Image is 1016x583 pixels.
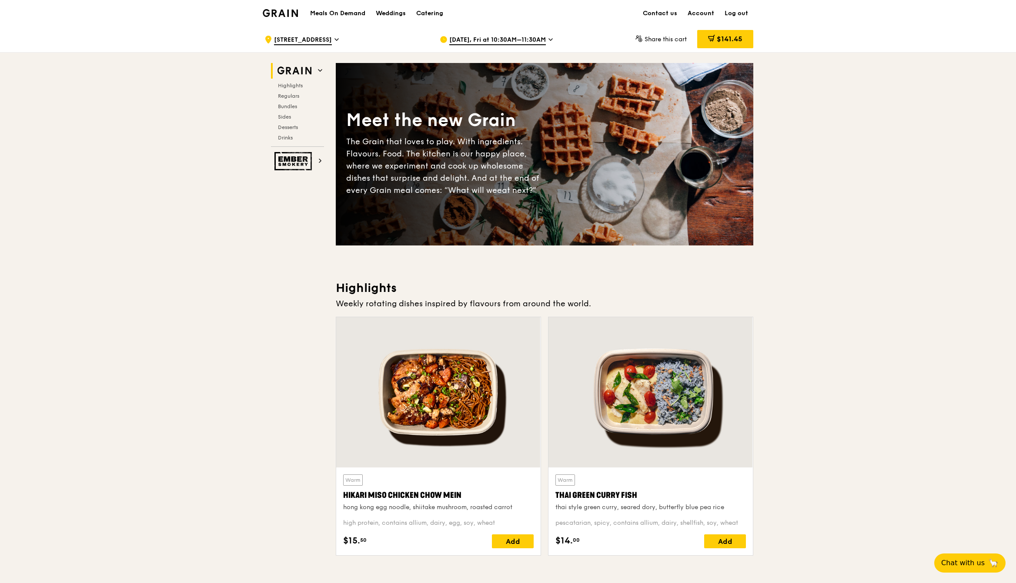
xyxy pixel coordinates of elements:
[360,537,367,543] span: 50
[497,185,536,195] span: eat next?”
[719,0,753,26] a: Log out
[343,503,534,512] div: hong kong egg noodle, shiitake mushroom, roasted carrot
[278,103,297,109] span: Bundles
[343,489,534,501] div: Hikari Miso Chicken Chow Mein
[555,534,573,547] span: $14.
[346,109,545,132] div: Meet the new Grain
[278,93,299,99] span: Regulars
[555,503,746,512] div: thai style green curry, seared dory, butterfly blue pea rice
[343,534,360,547] span: $15.
[343,519,534,527] div: high protein, contains allium, dairy, egg, soy, wheat
[573,537,580,543] span: 00
[274,36,332,45] span: [STREET_ADDRESS]
[278,124,298,130] span: Desserts
[555,489,746,501] div: Thai Green Curry Fish
[638,0,682,26] a: Contact us
[310,9,365,18] h1: Meals On Demand
[278,135,293,141] span: Drinks
[346,136,545,196] div: The Grain that loves to play. With ingredients. Flavours. Food. The kitchen is our happy place, w...
[274,63,314,79] img: Grain web logo
[376,0,406,26] div: Weddings
[682,0,719,26] a: Account
[449,36,546,45] span: [DATE], Fri at 10:30AM–11:30AM
[416,0,443,26] div: Catering
[941,558,985,568] span: Chat with us
[278,83,303,89] span: Highlights
[704,534,746,548] div: Add
[274,152,314,170] img: Ember Smokery web logo
[555,519,746,527] div: pescatarian, spicy, contains allium, dairy, shellfish, soy, wheat
[336,298,753,310] div: Weekly rotating dishes inspired by flavours from around the world.
[336,280,753,296] h3: Highlights
[988,558,999,568] span: 🦙
[263,9,298,17] img: Grain
[645,36,687,43] span: Share this cart
[492,534,534,548] div: Add
[371,0,411,26] a: Weddings
[411,0,448,26] a: Catering
[555,474,575,486] div: Warm
[934,553,1006,573] button: Chat with us🦙
[717,35,742,43] span: $141.45
[278,114,291,120] span: Sides
[343,474,363,486] div: Warm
